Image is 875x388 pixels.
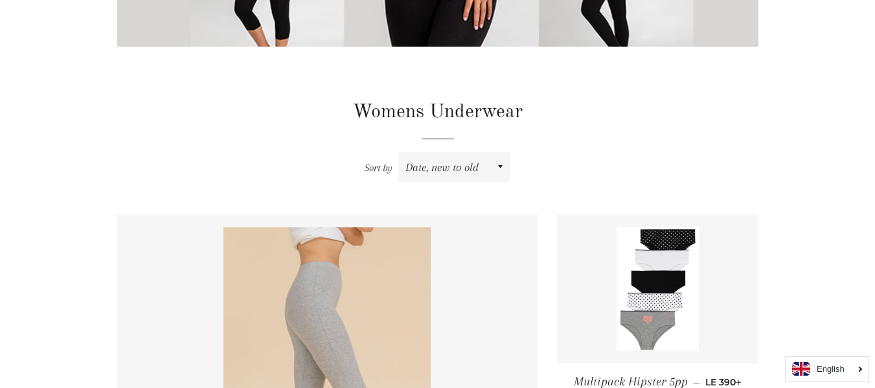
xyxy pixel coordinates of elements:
[817,365,845,373] i: English
[705,376,742,388] span: LE 390
[792,362,861,376] a: English
[365,162,392,174] span: Sort by
[693,376,700,388] span: —
[117,98,758,126] h1: Womens Underwear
